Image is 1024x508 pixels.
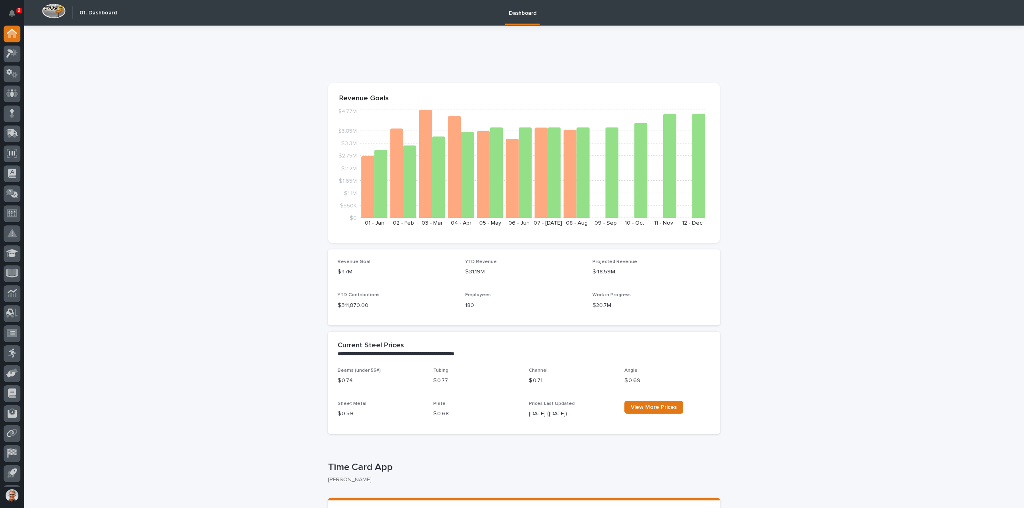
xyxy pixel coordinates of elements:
button: users-avatar [4,487,20,504]
tspan: $3.85M [338,128,357,134]
p: $48.59M [592,268,710,276]
text: 10 - Oct [625,220,644,226]
p: 180 [465,301,583,310]
p: $ 0.74 [338,377,424,385]
p: $ 0.71 [529,377,615,385]
p: 2 [18,8,20,13]
tspan: $4.77M [338,109,357,114]
p: $ 311,870.00 [338,301,456,310]
p: $31.19M [465,268,583,276]
div: Notifications2 [10,10,20,22]
tspan: $2.2M [341,165,357,171]
p: $20.7M [592,301,710,310]
span: Revenue Goal [338,259,370,264]
span: Channel [529,368,548,373]
h2: 01. Dashboard [80,10,117,16]
span: Beams (under 55#) [338,368,381,373]
span: Prices Last Updated [529,401,575,406]
text: 04 - Apr [451,220,472,226]
span: YTD Contributions [338,293,380,297]
p: [PERSON_NAME] [328,476,714,483]
span: View More Prices [631,404,677,410]
text: 02 - Feb [393,220,414,226]
tspan: $3.3M [341,141,357,146]
tspan: $2.75M [338,153,357,159]
p: $ 0.69 [624,377,710,385]
span: Sheet Metal [338,401,366,406]
span: YTD Revenue [465,259,497,264]
p: $47M [338,268,456,276]
span: Employees [465,293,491,297]
p: $ 0.68 [433,410,519,418]
tspan: $1.65M [339,178,357,183]
text: 03 - Mar [422,220,443,226]
tspan: $1.1M [344,190,357,196]
button: Notifications [4,5,20,22]
text: 08 - Aug [566,220,588,226]
img: Workspace Logo [42,4,66,18]
a: View More Prices [624,401,683,414]
span: Work in Progress [592,293,631,297]
span: Angle [624,368,638,373]
p: Time Card App [328,462,717,473]
text: 01 - Jan [365,220,384,226]
tspan: $0 [350,215,357,221]
span: Projected Revenue [592,259,637,264]
p: [DATE] ([DATE]) [529,410,615,418]
p: Revenue Goals [339,94,709,103]
text: 12 - Dec [682,220,702,226]
text: 07 - [DATE] [534,220,562,226]
p: $ 0.59 [338,410,424,418]
span: Tubing [433,368,448,373]
text: 09 - Sep [594,220,617,226]
p: $ 0.77 [433,377,519,385]
text: 06 - Jun [508,220,530,226]
tspan: $550K [340,203,357,208]
span: Plate [433,401,446,406]
text: 11 - Nov [654,220,673,226]
text: 05 - May [479,220,501,226]
h2: Current Steel Prices [338,341,404,350]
